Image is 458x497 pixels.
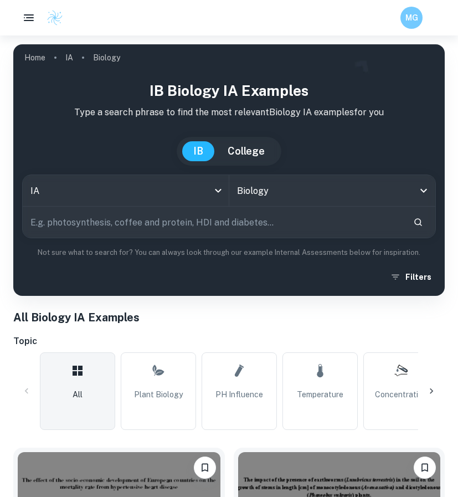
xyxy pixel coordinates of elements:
[23,207,404,238] input: E.g. photosynthesis, coffee and protein, HDI and diabetes...
[93,52,120,64] p: Biology
[297,388,343,401] span: Temperature
[24,50,45,65] a: Home
[22,247,436,258] p: Not sure what to search for? You can always look through our example Internal Assessments below f...
[414,457,436,479] button: Bookmark
[73,388,83,401] span: All
[388,267,436,287] button: Filters
[13,335,445,348] h6: Topic
[22,106,436,119] p: Type a search phrase to find the most relevant Biology IA examples for you
[194,457,216,479] button: Bookmark
[40,9,63,26] a: Clastify logo
[409,213,428,232] button: Search
[416,183,431,198] button: Open
[47,9,63,26] img: Clastify logo
[13,44,445,296] img: profile cover
[23,175,229,206] div: IA
[217,141,276,161] button: College
[405,12,418,24] h6: MG
[375,388,427,401] span: Concentration
[400,7,423,29] button: MG
[134,388,183,401] span: Plant Biology
[215,388,263,401] span: pH Influence
[182,141,214,161] button: IB
[22,80,436,101] h1: IB Biology IA examples
[65,50,73,65] a: IA
[13,309,445,326] h1: All Biology IA Examples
